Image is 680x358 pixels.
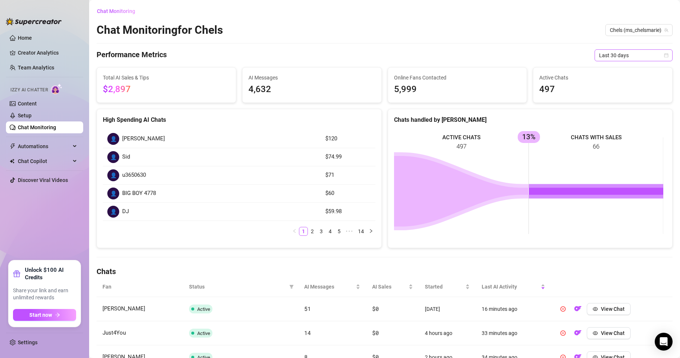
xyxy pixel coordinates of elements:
a: 2 [308,227,316,235]
a: OF [572,307,584,313]
article: $120 [325,134,371,143]
div: Chats handled by [PERSON_NAME] [394,115,667,124]
span: Chels (ms_chelsmarie) [610,25,668,36]
span: Last AI Activity [482,283,539,291]
div: 👤 [107,206,119,218]
td: [DATE] [419,297,475,321]
a: Home [18,35,32,41]
img: AI Chatter [51,84,62,94]
h4: Chats [97,266,673,277]
span: ••• [344,227,355,236]
div: 👤 [107,169,119,181]
span: thunderbolt [10,143,16,149]
span: View Chat [601,330,625,336]
span: arrow-right [55,312,60,318]
li: 14 [355,227,367,236]
button: right [367,227,375,236]
strong: Unlock $100 AI Credits [25,266,76,281]
a: Team Analytics [18,65,54,71]
a: Discover Viral Videos [18,177,68,183]
span: Sid [122,153,130,162]
li: 1 [299,227,308,236]
li: Previous Page [290,227,299,236]
td: 4 hours ago [419,321,475,345]
li: 5 [335,227,344,236]
th: Fan [97,277,183,297]
span: AI Sales [372,283,407,291]
td: 16 minutes ago [476,297,551,321]
button: OF [572,327,584,339]
a: 5 [335,227,343,235]
span: pause-circle [560,306,566,312]
th: AI Sales [366,277,419,297]
li: Next Page [367,227,375,236]
span: BIG BOY 4778 [122,189,156,198]
span: calendar [664,53,668,58]
li: 2 [308,227,317,236]
span: Share your link and earn unlimited rewards [13,287,76,302]
button: OF [572,303,584,315]
article: $74.99 [325,153,371,162]
img: OF [574,305,582,312]
button: Start nowarrow-right [13,309,76,321]
div: 👤 [107,151,119,163]
span: team [664,28,668,32]
div: Open Intercom Messenger [655,333,673,351]
span: AI Messages [248,74,375,82]
a: Chat Monitoring [18,124,56,130]
span: $2,897 [103,84,131,94]
a: Settings [18,339,38,345]
a: 4 [326,227,334,235]
article: $71 [325,171,371,180]
th: Started [419,277,475,297]
img: Chat Copilot [10,159,14,164]
span: [PERSON_NAME] [103,305,145,312]
a: 3 [317,227,325,235]
a: 1 [299,227,308,235]
div: 👤 [107,133,119,145]
span: 5,999 [394,82,521,97]
h2: Chat Monitoring for Chels [97,23,223,37]
span: Total AI Sales & Tips [103,74,230,82]
span: Status [189,283,286,291]
span: Active Chats [539,74,666,82]
h4: Performance Metrics [97,49,167,61]
span: Active [197,331,210,336]
li: 4 [326,227,335,236]
a: OF [572,332,584,338]
li: 3 [317,227,326,236]
button: left [290,227,299,236]
button: View Chat [587,303,631,315]
span: pause-circle [560,331,566,336]
span: $0 [372,305,378,312]
span: Online Fans Contacted [394,74,521,82]
span: 497 [539,82,666,97]
span: u3650630 [122,171,146,180]
li: Next 5 Pages [344,227,355,236]
button: Chat Monitoring [97,5,141,17]
a: Creator Analytics [18,47,77,59]
span: eye [593,331,598,336]
span: Started [425,283,463,291]
span: Start now [29,312,52,318]
span: [PERSON_NAME] [122,134,165,143]
span: left [292,229,297,233]
article: $60 [325,189,371,198]
span: gift [13,270,20,277]
span: Active [197,306,210,312]
span: Automations [18,140,71,152]
td: 33 minutes ago [476,321,551,345]
th: Last AI Activity [476,277,551,297]
span: $0 [372,329,378,336]
span: Just4You [103,329,126,336]
article: $59.98 [325,207,371,216]
img: logo-BBDzfeDw.svg [6,18,62,25]
span: Chat Monitoring [97,8,135,14]
img: OF [574,329,582,336]
span: right [369,229,373,233]
span: 51 [304,305,310,312]
button: View Chat [587,327,631,339]
div: High Spending AI Chats [103,115,375,124]
span: Izzy AI Chatter [10,87,48,94]
span: View Chat [601,306,625,312]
